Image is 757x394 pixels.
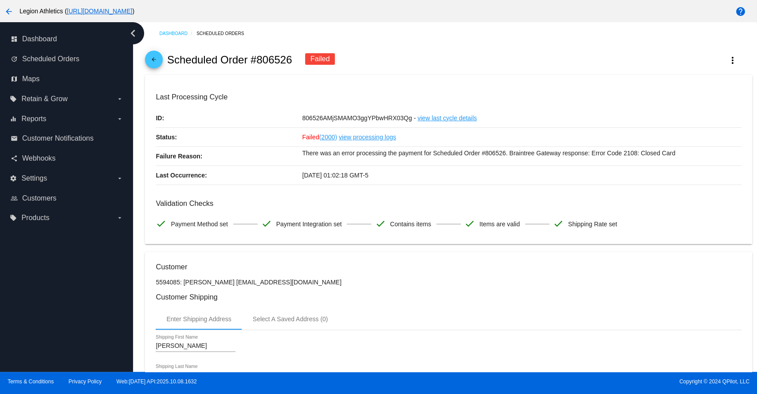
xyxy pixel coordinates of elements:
[22,75,39,83] span: Maps
[11,151,123,165] a: share Webhooks
[11,72,123,86] a: map Maps
[156,199,741,208] h3: Validation Checks
[302,147,741,159] p: There was an error processing the payment for Scheduled Order #806526. Braintree Gateway response...
[156,293,741,301] h3: Customer Shipping
[261,218,272,229] mat-icon: check
[339,128,396,146] a: view processing logs
[11,131,123,146] a: email Customer Notifications
[149,56,159,67] mat-icon: arrow_back
[21,214,49,222] span: Products
[22,35,57,43] span: Dashboard
[479,215,520,233] span: Items are valid
[10,115,17,122] i: equalizer
[11,135,18,142] i: email
[390,215,431,233] span: Contains items
[10,214,17,221] i: local_offer
[253,315,328,323] div: Select A Saved Address (0)
[568,215,617,233] span: Shipping Rate set
[156,109,302,127] p: ID:
[11,35,18,43] i: dashboard
[11,195,18,202] i: people_outline
[10,175,17,182] i: settings
[22,154,55,162] span: Webhooks
[21,174,47,182] span: Settings
[319,128,337,146] a: (2000)
[11,155,18,162] i: share
[156,166,302,185] p: Last Occurrence:
[116,95,123,102] i: arrow_drop_down
[21,95,67,103] span: Retain & Grow
[22,134,94,142] span: Customer Notifications
[156,128,302,146] p: Status:
[69,378,102,385] a: Privacy Policy
[156,279,741,286] p: 5594085: [PERSON_NAME] [EMAIL_ADDRESS][DOMAIN_NAME]
[11,32,123,46] a: dashboard Dashboard
[116,115,123,122] i: arrow_drop_down
[21,115,46,123] span: Reports
[156,93,741,101] h3: Last Processing Cycle
[11,75,18,83] i: map
[11,55,18,63] i: update
[11,191,123,205] a: people_outline Customers
[116,175,123,182] i: arrow_drop_down
[126,26,140,40] i: chevron_left
[735,6,746,17] mat-icon: help
[417,109,477,127] a: view last cycle details
[11,52,123,66] a: update Scheduled Orders
[156,343,235,350] input: Shipping First Name
[22,194,56,202] span: Customers
[116,214,123,221] i: arrow_drop_down
[171,215,227,233] span: Payment Method set
[553,218,564,229] mat-icon: check
[159,27,196,40] a: Dashboard
[727,55,738,66] mat-icon: more_vert
[10,95,17,102] i: local_offer
[22,55,79,63] span: Scheduled Orders
[167,54,292,66] h2: Scheduled Order #806526
[305,53,335,65] div: Failed
[302,134,337,141] span: Failed
[156,218,166,229] mat-icon: check
[375,218,385,229] mat-icon: check
[156,263,741,271] h3: Customer
[156,147,302,165] p: Failure Reason:
[67,8,133,15] a: [URL][DOMAIN_NAME]
[166,315,231,323] div: Enter Shipping Address
[4,6,14,17] mat-icon: arrow_back
[386,378,749,385] span: Copyright © 2024 QPilot, LLC
[302,114,416,122] span: 806526AMjSMAMO3ggYPbwHRX03Qg -
[117,378,197,385] a: Web:[DATE] API:2025.10.08.1632
[302,172,368,179] span: [DATE] 01:02:18 GMT-5
[8,378,54,385] a: Terms & Conditions
[464,218,475,229] mat-icon: check
[276,215,342,233] span: Payment Integration set
[196,27,252,40] a: Scheduled Orders
[20,8,134,15] span: Legion Athletics ( )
